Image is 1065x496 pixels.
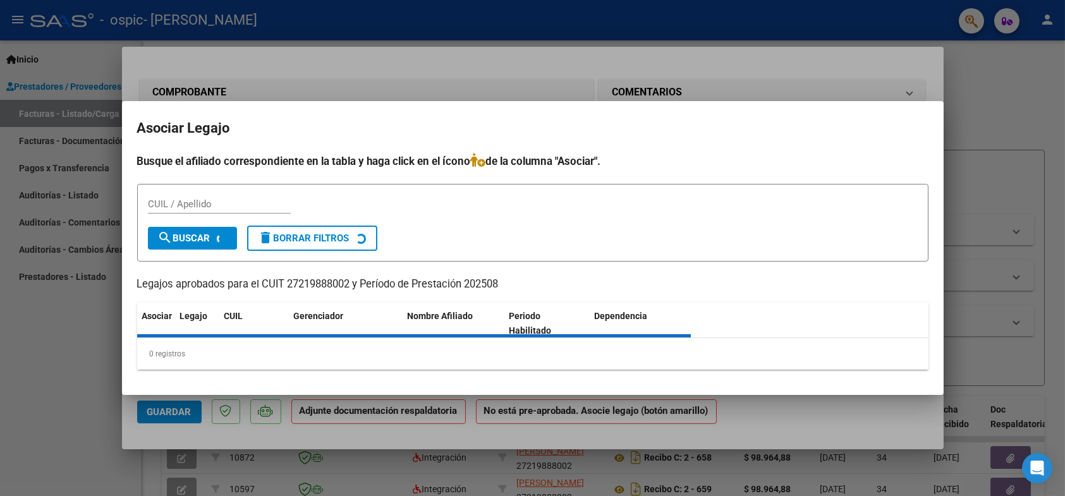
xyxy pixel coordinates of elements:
datatable-header-cell: Nombre Afiliado [403,303,504,344]
datatable-header-cell: Asociar [137,303,175,344]
span: Dependencia [594,311,647,321]
p: Legajos aprobados para el CUIT 27219888002 y Período de Prestación 202508 [137,277,928,293]
span: Nombre Afiliado [408,311,473,321]
span: Periodo Habilitado [509,311,551,336]
span: CUIL [224,311,243,321]
mat-icon: delete [259,230,274,245]
h2: Asociar Legajo [137,116,928,140]
span: Borrar Filtros [259,233,350,244]
span: Asociar [142,311,173,321]
span: Gerenciador [294,311,344,321]
datatable-header-cell: Gerenciador [289,303,403,344]
span: Legajo [180,311,208,321]
mat-icon: search [158,230,173,245]
div: 0 registros [137,338,928,370]
datatable-header-cell: Legajo [175,303,219,344]
span: Buscar [158,233,210,244]
div: Open Intercom Messenger [1022,453,1052,483]
datatable-header-cell: Dependencia [589,303,691,344]
button: Borrar Filtros [247,226,377,251]
datatable-header-cell: Periodo Habilitado [504,303,589,344]
datatable-header-cell: CUIL [219,303,289,344]
h4: Busque el afiliado correspondiente en la tabla y haga click en el ícono de la columna "Asociar". [137,153,928,169]
button: Buscar [148,227,237,250]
